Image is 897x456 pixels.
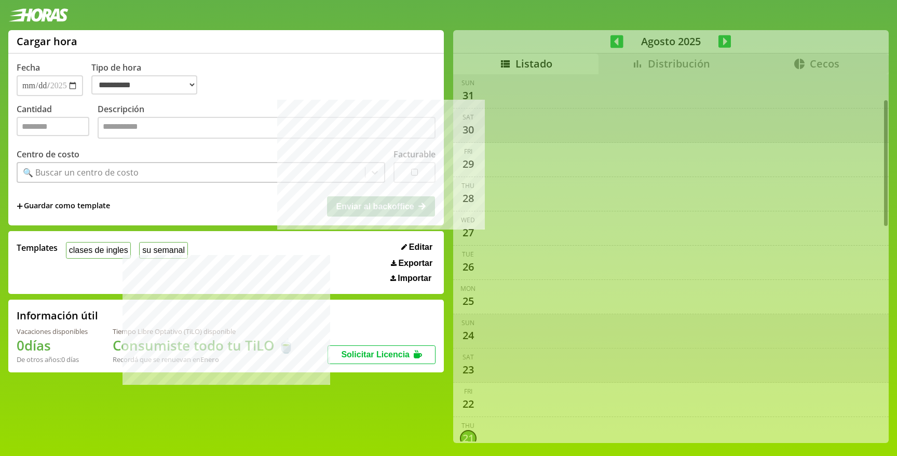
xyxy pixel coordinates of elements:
span: Exportar [398,259,432,268]
span: Importar [398,274,431,283]
label: Facturable [393,149,436,160]
button: su semanal [139,242,187,258]
input: Cantidad [17,117,89,136]
label: Cantidad [17,103,98,141]
span: Templates [17,242,58,253]
span: Editar [409,243,432,252]
div: 🔍 Buscar un centro de costo [23,167,139,178]
h2: Información útil [17,309,98,323]
h1: Consumiste todo tu TiLO 🍵 [113,336,294,355]
label: Descripción [98,103,436,141]
label: Tipo de hora [91,62,206,96]
select: Tipo de hora [91,75,197,95]
span: Solicitar Licencia [341,350,410,359]
div: Vacaciones disponibles [17,327,88,336]
div: De otros años: 0 días [17,355,88,364]
h1: 0 días [17,336,88,355]
h1: Cargar hora [17,34,77,48]
button: Exportar [388,258,436,269]
button: Solicitar Licencia [328,345,436,364]
img: logotipo [8,8,69,22]
div: Tiempo Libre Optativo (TiLO) disponible [113,327,294,336]
button: clases de ingles [66,242,131,258]
span: + [17,200,23,212]
textarea: Descripción [98,117,436,139]
div: Recordá que se renuevan en [113,355,294,364]
b: Enero [200,355,219,364]
label: Fecha [17,62,40,73]
span: +Guardar como template [17,200,110,212]
label: Centro de costo [17,149,79,160]
button: Editar [398,242,436,252]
